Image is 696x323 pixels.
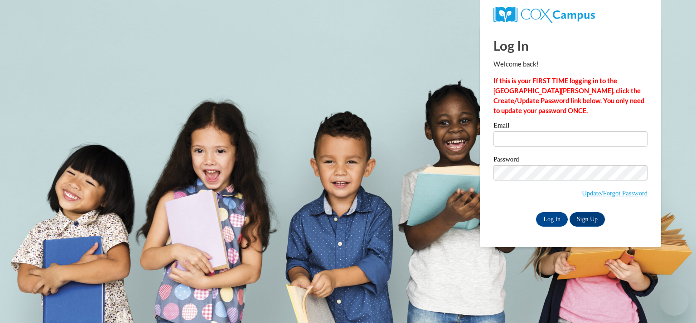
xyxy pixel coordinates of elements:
[582,190,648,197] a: Update/Forgot Password
[493,36,648,55] h1: Log In
[493,77,644,114] strong: If this is your FIRST TIME logging in to the [GEOGRAPHIC_DATA][PERSON_NAME], click the Create/Upd...
[570,212,605,227] a: Sign Up
[493,122,648,131] label: Email
[493,156,648,165] label: Password
[493,7,595,23] img: COX Campus
[493,59,648,69] p: Welcome back!
[536,212,568,227] input: Log In
[493,7,648,23] a: COX Campus
[660,287,689,316] iframe: Button to launch messaging window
